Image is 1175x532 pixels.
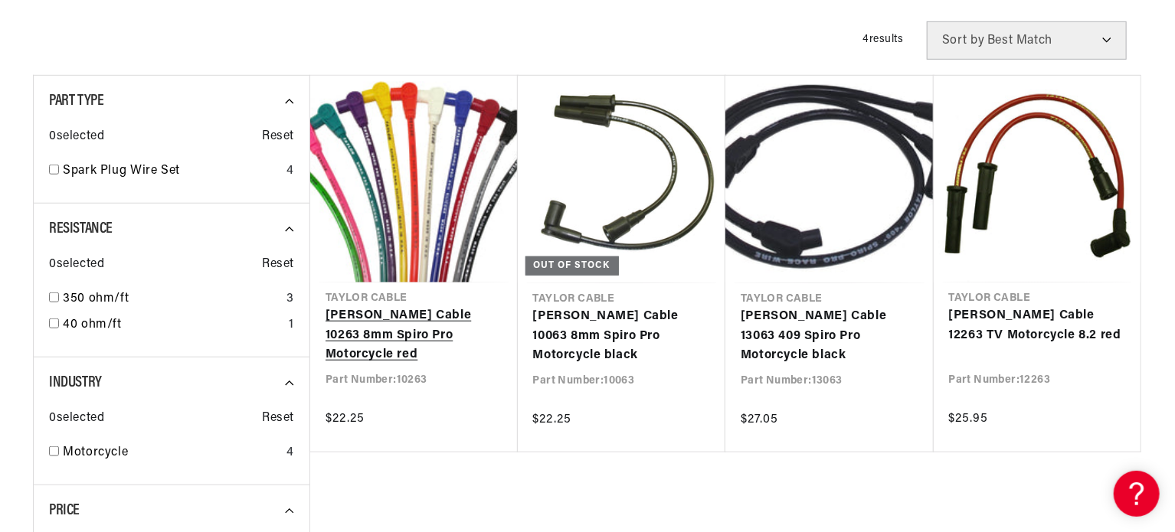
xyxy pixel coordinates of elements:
span: Reset [262,255,294,275]
span: Sort by [942,34,984,47]
a: 40 ohm/ft [63,315,283,335]
span: 0 selected [49,255,104,275]
span: 4 results [862,34,904,45]
a: Spark Plug Wire Set [63,162,280,181]
span: Reset [262,409,294,429]
div: 4 [286,162,294,181]
a: [PERSON_NAME] Cable 12263 TV Motorcycle 8.2 red [949,306,1126,345]
a: [PERSON_NAME] Cable 10263 8mm Spiro Pro Motorcycle red [326,306,502,365]
div: 4 [286,443,294,463]
div: 1 [289,315,294,335]
a: [PERSON_NAME] Cable 13063 409 Spiro Pro Motorcycle black [741,307,918,366]
span: 0 selected [49,409,104,429]
span: Industry [49,375,102,390]
span: Resistance [49,221,113,237]
span: Reset [262,127,294,147]
select: Sort by [927,21,1127,60]
span: Part Type [49,93,103,109]
span: Price [49,503,80,518]
a: Motorcycle [63,443,280,463]
a: [PERSON_NAME] Cable 10063 8mm Spiro Pro Motorcycle black [533,307,711,366]
span: 0 selected [49,127,104,147]
a: 350 ohm/ft [63,289,280,309]
div: 3 [286,289,294,309]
